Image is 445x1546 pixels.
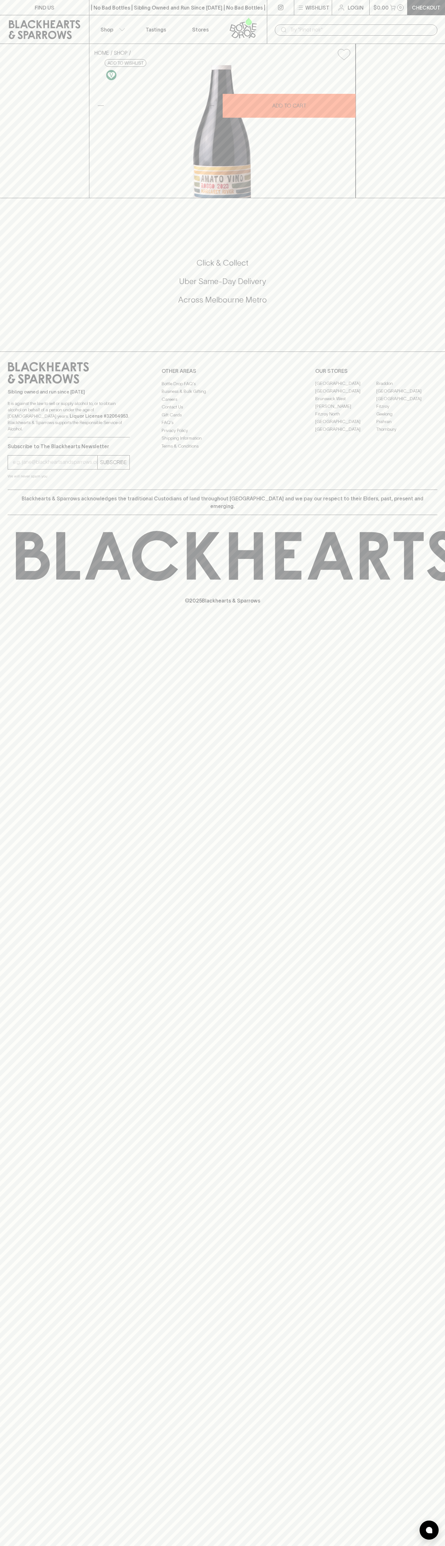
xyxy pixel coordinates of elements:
[376,395,437,403] a: [GEOGRAPHIC_DATA]
[315,410,376,418] a: Fitzroy North
[146,26,166,33] p: Tastings
[8,232,437,339] div: Call to action block
[315,387,376,395] a: [GEOGRAPHIC_DATA]
[335,46,353,63] button: Add to wishlist
[376,403,437,410] a: Fitzroy
[35,4,54,11] p: FIND US
[114,50,128,56] a: SHOP
[162,442,284,450] a: Terms & Conditions
[272,102,306,109] p: ADD TO CART
[89,65,355,198] img: 41696.png
[399,6,402,9] p: 0
[12,495,433,510] p: Blackhearts & Sparrows acknowledges the traditional Custodians of land throughout [GEOGRAPHIC_DAT...
[192,26,209,33] p: Stores
[8,473,130,479] p: We will never spam you
[98,456,129,469] button: SUBSCRIBE
[8,258,437,268] h5: Click & Collect
[223,94,356,118] button: ADD TO CART
[8,295,437,305] h5: Across Melbourne Metro
[315,380,376,387] a: [GEOGRAPHIC_DATA]
[8,389,130,395] p: Sibling owned and run since [DATE]
[426,1527,432,1533] img: bubble-icon
[315,426,376,433] a: [GEOGRAPHIC_DATA]
[376,387,437,395] a: [GEOGRAPHIC_DATA]
[315,367,437,375] p: OUR STORES
[376,380,437,387] a: Braddon
[348,4,364,11] p: Login
[162,435,284,442] a: Shipping Information
[315,403,376,410] a: [PERSON_NAME]
[162,367,284,375] p: OTHER AREAS
[8,442,130,450] p: Subscribe to The Blackhearts Newsletter
[290,25,432,35] input: Try "Pinot noir"
[162,427,284,434] a: Privacy Policy
[106,70,116,80] img: Vegan
[315,418,376,426] a: [GEOGRAPHIC_DATA]
[8,400,130,432] p: It is against the law to sell or supply alcohol to, or to obtain alcohol on behalf of a person un...
[162,411,284,419] a: Gift Cards
[376,418,437,426] a: Prahran
[376,410,437,418] a: Geelong
[305,4,330,11] p: Wishlist
[8,276,437,287] h5: Uber Same-Day Delivery
[101,26,113,33] p: Shop
[105,68,118,82] a: Made without the use of any animal products.
[13,457,97,467] input: e.g. jane@blackheartsandsparrows.com.au
[105,59,146,67] button: Add to wishlist
[178,15,223,44] a: Stores
[412,4,441,11] p: Checkout
[100,458,127,466] p: SUBSCRIBE
[70,414,128,419] strong: Liquor License #32064953
[134,15,178,44] a: Tastings
[162,403,284,411] a: Contact Us
[162,395,284,403] a: Careers
[162,419,284,427] a: FAQ's
[376,426,437,433] a: Thornbury
[315,395,376,403] a: Brunswick West
[94,50,109,56] a: HOME
[373,4,389,11] p: $0.00
[162,380,284,387] a: Bottle Drop FAQ's
[162,388,284,395] a: Business & Bulk Gifting
[89,15,134,44] button: Shop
